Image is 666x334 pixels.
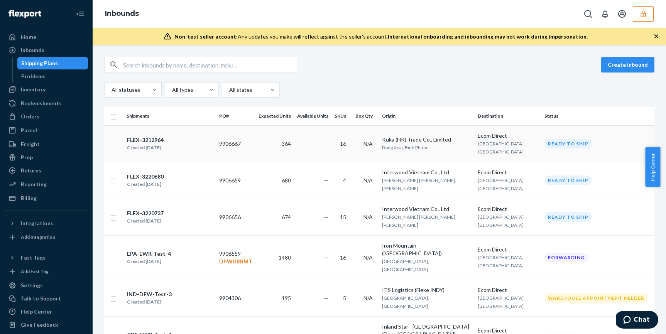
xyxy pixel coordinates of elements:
input: All types [171,86,172,94]
a: Freight [5,138,88,150]
input: Search inbounds by name, destination, msku... [123,57,297,73]
a: Shipping Plans [17,57,88,69]
button: Open Search Box [580,6,596,22]
span: 5 [343,295,346,301]
span: [GEOGRAPHIC_DATA], [GEOGRAPHIC_DATA] [478,295,525,309]
div: Orders [21,113,39,120]
a: Problems [17,70,88,83]
a: Add Fast Tag [5,267,88,276]
button: Integrations [5,217,88,229]
div: Integrations [21,219,53,227]
div: FLEX-3220680 [127,173,164,180]
a: Inbounds [105,9,139,18]
a: Help Center [5,305,88,318]
span: — [324,140,328,147]
th: PO# [216,107,255,125]
span: Non-test seller account: [174,33,238,40]
div: Ready to ship [544,175,592,185]
span: N/A [363,295,373,301]
a: Settings [5,279,88,292]
div: Billing [21,194,37,202]
div: Created [DATE] [127,217,164,225]
div: ITS Logistics (Flexe INDY) [382,286,472,294]
td: 9906656 [216,199,255,235]
span: [GEOGRAPHIC_DATA], [GEOGRAPHIC_DATA] [382,258,429,272]
div: Interwood Vietnam Co., Ltd [382,205,472,213]
th: Shipments [123,107,216,125]
button: Create inbound [601,57,654,73]
button: Close Navigation [73,6,88,22]
a: Add Integration [5,233,88,242]
div: FLEX-3212964 [127,136,164,144]
p: DPWURRMT [219,258,252,265]
th: Available Units [294,107,331,125]
div: Add Fast Tag [21,268,49,275]
button: Fast Tags [5,251,88,264]
span: N/A [363,254,373,261]
div: Settings [21,282,43,289]
div: Ecom Direct [478,169,538,176]
div: Ready to ship [544,139,592,148]
div: Problems [21,73,46,80]
button: Open account menu [614,6,630,22]
th: Status [541,107,654,125]
input: All statuses [111,86,112,94]
button: Talk to Support [5,292,88,305]
span: [GEOGRAPHIC_DATA], [GEOGRAPHIC_DATA] [478,177,525,191]
div: FLEX-3220737 [127,209,164,217]
span: 680 [282,177,291,184]
a: Parcel [5,124,88,137]
span: 364 [282,140,291,147]
div: Ecom Direct [478,246,538,253]
div: Iron Mountain ([GEOGRAPHIC_DATA]) [382,242,472,257]
td: 9906667 [216,125,255,162]
div: Inbounds [21,46,44,54]
th: Box Qty [352,107,379,125]
div: Returns [21,167,41,174]
th: Origin [379,107,475,125]
div: Created [DATE] [127,144,164,152]
div: Ready to ship [544,212,592,222]
span: 195 [282,295,291,301]
div: Reporting [21,180,47,188]
span: [GEOGRAPHIC_DATA], [GEOGRAPHIC_DATA] [478,214,525,228]
td: 9906559 [216,235,255,280]
span: 16 [340,140,346,147]
span: 1480 [279,254,291,261]
span: N/A [363,177,373,184]
span: Dong Xoai, Binh Phuoc [382,145,428,150]
a: Inbounds [5,44,88,56]
div: Any updates you make will reflect against the seller's account. [174,33,588,40]
span: — [324,214,328,220]
button: Help Center [645,147,660,187]
td: 9904306 [216,280,255,316]
a: Billing [5,192,88,204]
div: Freight [21,140,40,148]
span: [GEOGRAPHIC_DATA], [GEOGRAPHIC_DATA] [478,255,525,268]
div: Parcel [21,127,37,134]
span: 16 [340,254,346,261]
a: Reporting [5,178,88,191]
div: Forwarding [544,253,588,262]
span: N/A [363,214,373,220]
div: Help Center [21,308,52,315]
div: Ecom Direct [478,132,538,140]
div: Replenishments [21,100,62,107]
div: Created [DATE] [127,180,164,188]
span: 15 [340,214,346,220]
div: Warehouse Appointment Needed [544,293,648,303]
div: Home [21,33,36,41]
th: SKUs [331,107,352,125]
span: [GEOGRAPHIC_DATA], [GEOGRAPHIC_DATA] [382,295,429,309]
div: Ecom Direct [478,205,538,213]
div: IND-DFW-Test-3 [127,290,172,298]
div: Talk to Support [21,295,61,302]
td: 9906659 [216,162,255,199]
a: Replenishments [5,97,88,110]
span: — [324,177,328,184]
a: Home [5,31,88,43]
img: Flexport logo [8,10,41,18]
a: Orders [5,110,88,123]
